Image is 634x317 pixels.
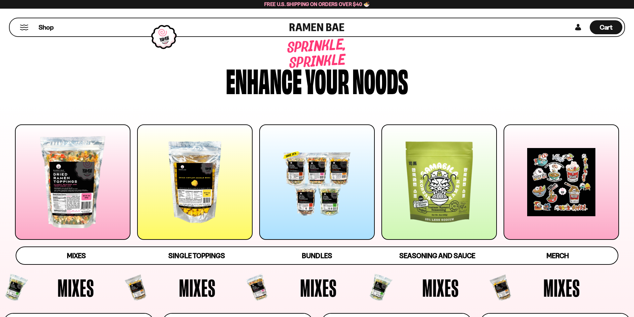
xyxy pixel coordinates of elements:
[67,251,86,260] span: Mixes
[305,64,349,95] div: your
[498,247,618,264] a: Merch
[399,251,475,260] span: Seasoning and Sauce
[590,18,622,36] a: Cart
[264,1,370,7] span: Free U.S. Shipping on Orders over $40 🍜
[168,251,225,260] span: Single Toppings
[179,275,216,300] span: Mixes
[546,251,569,260] span: Merch
[352,64,408,95] div: noods
[257,247,377,264] a: Bundles
[543,275,580,300] span: Mixes
[39,20,54,34] a: Shop
[300,275,337,300] span: Mixes
[422,275,459,300] span: Mixes
[16,247,136,264] a: Mixes
[136,247,257,264] a: Single Toppings
[20,25,29,30] button: Mobile Menu Trigger
[302,251,332,260] span: Bundles
[226,64,302,95] div: Enhance
[377,247,497,264] a: Seasoning and Sauce
[39,23,54,32] span: Shop
[58,275,94,300] span: Mixes
[600,23,613,31] span: Cart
